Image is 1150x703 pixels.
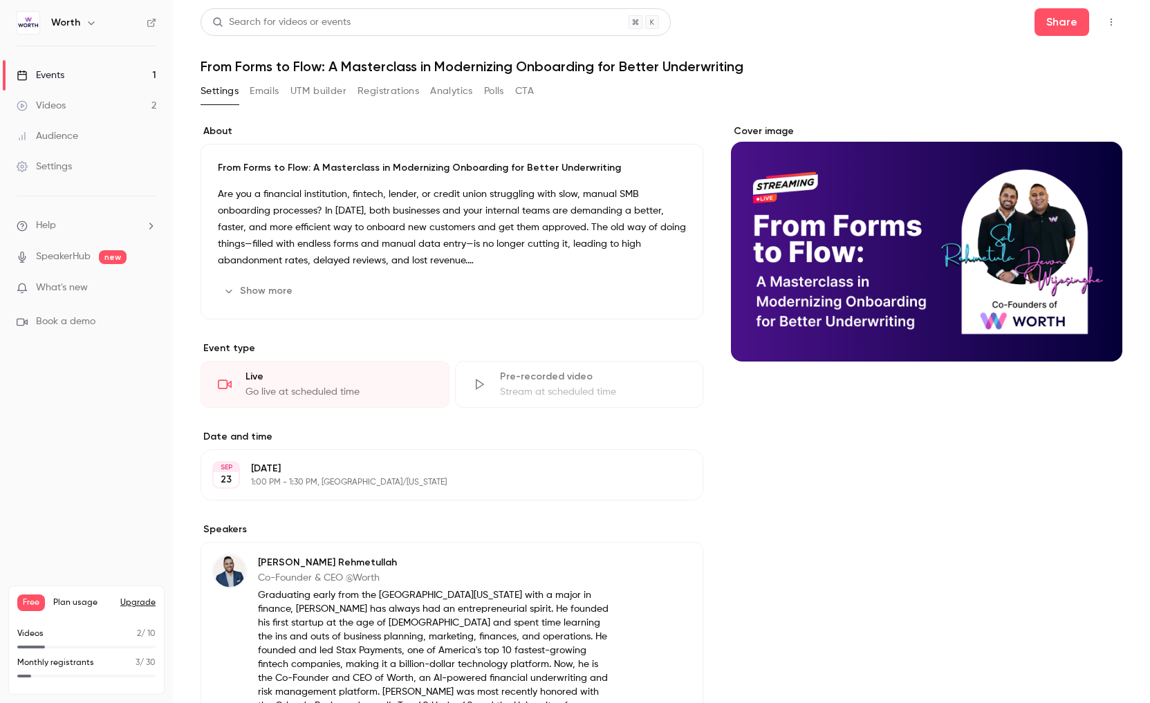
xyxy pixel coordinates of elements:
[731,124,1122,138] label: Cover image
[218,280,301,302] button: Show more
[221,473,232,487] p: 23
[17,218,156,233] li: help-dropdown-opener
[500,370,687,384] div: Pre-recorded video
[251,462,630,476] p: [DATE]
[17,628,44,640] p: Videos
[201,430,703,444] label: Date and time
[36,250,91,264] a: SpeakerHub
[1035,8,1089,36] button: Share
[17,99,66,113] div: Videos
[290,80,346,102] button: UTM builder
[17,657,94,669] p: Monthly registrants
[120,597,156,608] button: Upgrade
[136,657,156,669] p: / 30
[36,315,95,329] span: Book a demo
[51,16,80,30] h6: Worth
[17,68,64,82] div: Events
[251,477,630,488] p: 1:00 PM - 1:30 PM, [GEOGRAPHIC_DATA]/[US_STATE]
[36,281,88,295] span: What's new
[245,385,432,399] div: Go live at scheduled time
[201,341,703,355] p: Event type
[430,80,473,102] button: Analytics
[731,124,1122,362] section: Cover image
[17,129,78,143] div: Audience
[201,361,449,408] div: LiveGo live at scheduled time
[201,523,703,536] label: Speakers
[515,80,534,102] button: CTA
[36,218,56,233] span: Help
[53,597,112,608] span: Plan usage
[201,80,239,102] button: Settings
[17,160,72,174] div: Settings
[358,80,419,102] button: Registrations
[17,12,39,34] img: Worth
[213,554,246,588] img: Sal Rehmetullah
[500,385,687,399] div: Stream at scheduled time
[258,556,613,570] p: [PERSON_NAME] Rehmetullah
[484,80,504,102] button: Polls
[245,370,432,384] div: Live
[218,161,686,175] p: From Forms to Flow: A Masterclass in Modernizing Onboarding for Better Underwriting
[201,58,1122,75] h1: From Forms to Flow: A Masterclass in Modernizing Onboarding for Better Underwriting
[455,361,704,408] div: Pre-recorded videoStream at scheduled time
[136,659,140,667] span: 3
[212,15,351,30] div: Search for videos or events
[99,250,127,264] span: new
[250,80,279,102] button: Emails
[137,630,141,638] span: 2
[218,186,686,269] p: Are you a financial institution, fintech, lender, or credit union struggling with slow, manual SM...
[17,594,45,611] span: Free
[201,124,703,138] label: About
[258,571,613,585] p: Co-Founder & CEO @Worth
[137,628,156,640] p: / 10
[214,462,239,472] div: SEP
